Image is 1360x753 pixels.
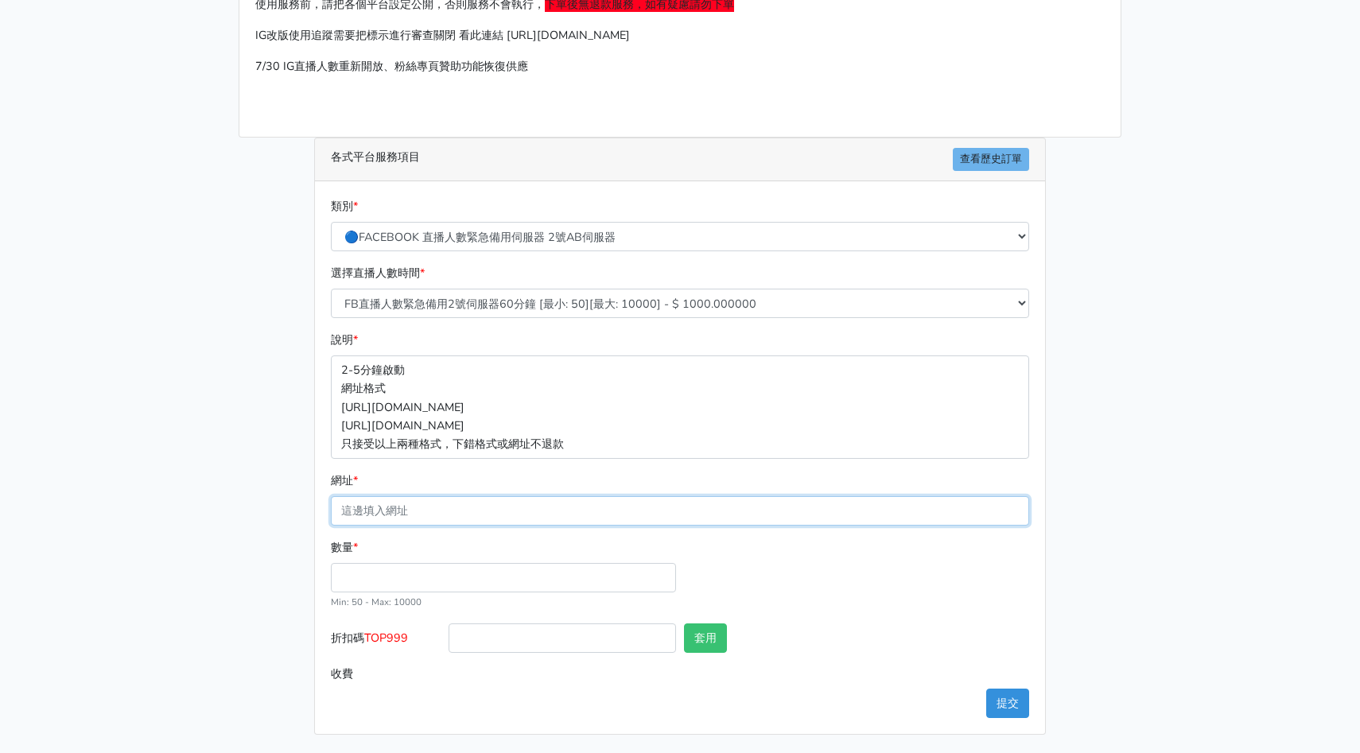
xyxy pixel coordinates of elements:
[255,26,1105,45] p: IG改版使用追蹤需要把標示進行審查關閉 看此連結 [URL][DOMAIN_NAME]
[327,659,445,689] label: 收費
[331,197,358,215] label: 類別
[331,538,358,557] label: 數量
[331,496,1029,526] input: 這邊填入網址
[255,57,1105,76] p: 7/30 IG直播人數重新開放、粉絲專頁贊助功能恢復供應
[331,472,358,490] label: 網址
[331,355,1029,458] p: 2-5分鐘啟動 網址格式 [URL][DOMAIN_NAME] [URL][DOMAIN_NAME] 只接受以上兩種格式，下錯格式或網址不退款
[331,596,422,608] small: Min: 50 - Max: 10000
[315,138,1045,181] div: 各式平台服務項目
[327,623,445,659] label: 折扣碼
[331,331,358,349] label: 說明
[331,264,425,282] label: 選擇直播人數時間
[364,630,408,646] span: TOP999
[684,623,727,653] button: 套用
[953,148,1029,171] a: 查看歷史訂單
[986,689,1029,718] button: 提交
